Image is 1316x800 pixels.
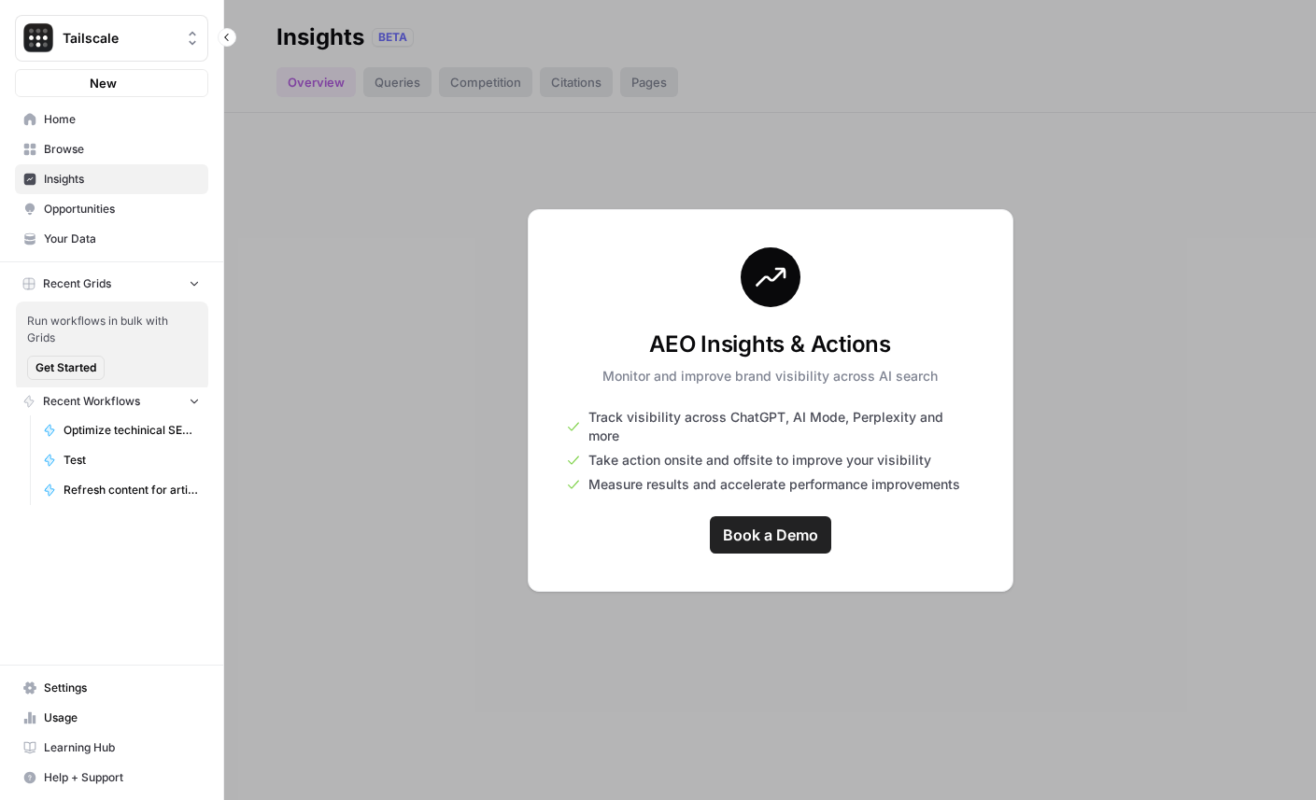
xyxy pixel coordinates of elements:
a: Test [35,445,208,475]
a: Learning Hub [15,733,208,763]
span: Refresh content for article [64,482,200,498]
span: Usage [44,709,200,726]
button: Workspace: Tailscale [15,15,208,62]
a: Home [15,105,208,134]
a: Optimize techinical SEO for page [35,415,208,445]
button: Recent Workflows [15,387,208,415]
span: Learning Hub [44,739,200,756]
span: Opportunities [44,201,200,218]
span: Home [44,111,200,128]
a: Insights [15,164,208,194]
span: Recent Grids [43,275,111,292]
button: New [15,69,208,97]
span: New [90,74,117,92]
p: Monitor and improve brand visibility across AI search [602,367,938,386]
span: Recent Workflows [43,393,140,410]
span: Optimize techinical SEO for page [64,422,200,439]
a: Settings [15,673,208,703]
a: Book a Demo [710,516,831,554]
a: Usage [15,703,208,733]
h3: AEO Insights & Actions [602,330,938,359]
span: Your Data [44,231,200,247]
span: Tailscale [63,29,176,48]
span: Help + Support [44,769,200,786]
span: Run workflows in bulk with Grids [27,313,197,346]
span: Book a Demo [723,524,818,546]
button: Get Started [27,356,105,380]
a: Refresh content for article [35,475,208,505]
span: Measure results and accelerate performance improvements [588,475,960,494]
button: Help + Support [15,763,208,793]
span: Insights [44,171,200,188]
span: Browse [44,141,200,158]
button: Recent Grids [15,270,208,298]
a: Browse [15,134,208,164]
span: Settings [44,680,200,696]
a: Opportunities [15,194,208,224]
span: Get Started [35,359,96,376]
a: Your Data [15,224,208,254]
span: Take action onsite and offsite to improve your visibility [588,451,931,470]
span: Track visibility across ChatGPT, AI Mode, Perplexity and more [588,408,975,445]
img: Tailscale Logo [21,21,55,55]
span: Test [64,452,200,469]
